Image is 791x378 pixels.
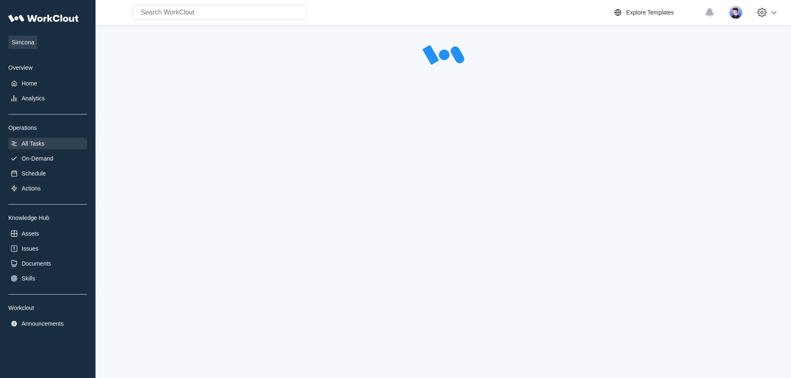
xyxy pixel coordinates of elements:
div: Schedule [22,170,46,177]
div: Assets [22,230,39,237]
div: On-Demand [22,155,53,162]
img: user-5.png [729,5,743,20]
a: Documents [8,258,87,269]
div: Knowledge Hub [8,215,87,221]
a: Assets [8,228,87,239]
div: All Tasks [22,140,44,147]
div: Announcements [22,320,64,327]
a: Explore Templates [613,7,700,17]
a: Announcements [8,318,87,329]
div: Operations [8,124,87,131]
a: Issues [8,243,87,254]
div: Skills [22,275,35,282]
div: Actions [22,185,41,192]
div: Issues [22,245,38,252]
span: Simcona [8,36,37,49]
div: Workclout [8,305,87,311]
a: Home [8,78,87,89]
div: Explore Templates [626,9,674,16]
input: Search WorkClout [132,5,306,20]
a: Actions [8,183,87,194]
a: Analytics [8,93,87,104]
div: Analytics [22,95,45,102]
div: Overview [8,64,87,71]
a: On-Demand [8,153,87,164]
a: Skills [8,273,87,284]
a: Schedule [8,168,87,179]
div: Documents [22,260,51,267]
a: All Tasks [8,138,87,149]
div: Home [22,80,37,87]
